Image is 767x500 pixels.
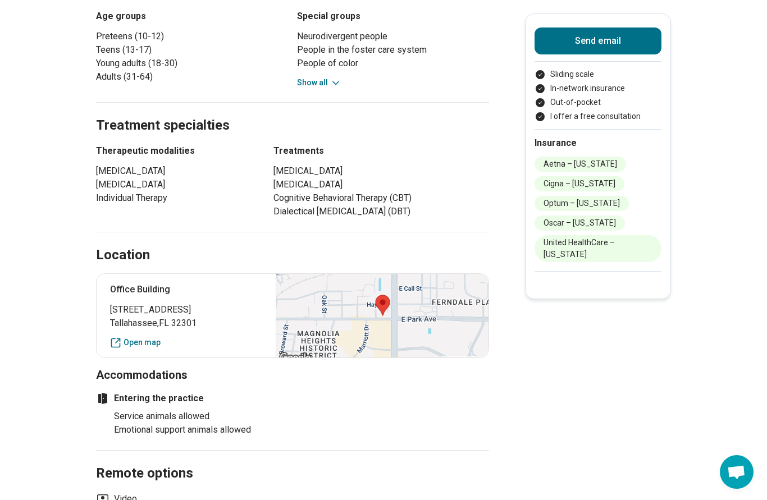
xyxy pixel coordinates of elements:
ul: Payment options [535,68,661,122]
li: Emotional support animals allowed [114,423,253,437]
li: Cognitive Behavioral Therapy (CBT) [273,191,489,205]
h2: Location [96,246,150,265]
li: Cigna – [US_STATE] [535,176,624,191]
li: Service animals allowed [114,410,253,423]
li: [MEDICAL_DATA] [96,164,253,178]
li: Aetna – [US_STATE] [535,157,626,172]
li: Teens (13-17) [96,43,288,57]
h3: Therapeutic modalities [96,144,253,158]
h2: Remote options [96,437,489,483]
li: Preteens (10-12) [96,30,288,43]
button: Show all [297,77,341,89]
li: Oscar – [US_STATE] [535,215,625,231]
p: Office Building [110,283,262,296]
li: People of color [297,57,489,70]
li: Individual Therapy [96,191,253,205]
span: [STREET_ADDRESS] [110,303,262,316]
span: Tallahassee , FL 32301 [110,316,262,330]
li: Dialectical [MEDICAL_DATA] (DBT) [273,205,489,218]
li: In-network insurance [535,82,661,94]
li: Optum – [US_STATE] [535,196,629,211]
li: People in the foster care system [297,43,489,57]
li: Out-of-pocket [535,97,661,108]
h3: Age groups [96,10,288,23]
h4: Entering the practice [96,392,253,405]
li: [MEDICAL_DATA] [273,178,489,191]
div: Open chat [720,455,754,489]
a: Open map [110,337,262,348]
h2: Insurance [535,136,661,150]
li: Sliding scale [535,68,661,80]
h3: Accommodations [96,367,489,383]
h3: Treatments [273,144,489,158]
li: Young adults (18-30) [96,57,288,70]
li: Neurodivergent people [297,30,489,43]
li: [MEDICAL_DATA] [273,164,489,178]
button: Send email [535,27,661,54]
li: I offer a free consultation [535,111,661,122]
h2: Treatment specialties [96,89,489,135]
li: United HealthCare – [US_STATE] [535,235,661,262]
li: Adults (31-64) [96,70,288,84]
h3: Special groups [297,10,489,23]
li: [MEDICAL_DATA] [96,178,253,191]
